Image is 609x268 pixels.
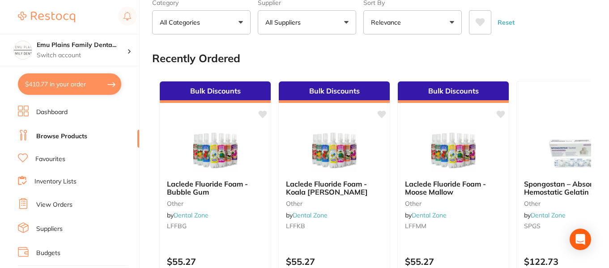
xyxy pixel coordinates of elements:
small: other [286,200,383,207]
a: Suppliers [36,225,63,234]
small: other [405,200,502,207]
span: by [524,211,566,219]
small: other [167,200,264,207]
p: All Categories [160,18,204,27]
a: Dashboard [36,108,68,117]
div: Bulk Discounts [160,81,271,103]
b: Laclede Fluoride Foam - Moose Mallow [405,180,502,196]
a: Favourites [35,155,65,164]
button: All Suppliers [258,10,356,34]
h2: Recently Ordered [152,52,240,65]
small: LFFMM [405,222,502,230]
div: Bulk Discounts [279,81,390,103]
img: Laclede Fluoride Foam - Moose Mallow [424,128,482,173]
a: Dental Zone [531,211,566,219]
small: LFFBG [167,222,264,230]
button: Relevance [363,10,462,34]
p: Relevance [371,18,405,27]
img: Emu Plains Family Dental [14,41,32,59]
a: Dental Zone [174,211,209,219]
a: Dental Zone [293,211,328,219]
a: Inventory Lists [34,177,77,186]
span: by [405,211,447,219]
div: Open Intercom Messenger [570,229,591,250]
button: $410.77 in your order [18,73,121,95]
img: Spongostan – Absorbable Hemostatic Gelatin Sponge [543,128,601,173]
p: $55.27 [405,256,502,267]
small: LFFKB [286,222,383,230]
a: Browse Products [36,132,87,141]
p: $55.27 [167,256,264,267]
span: by [167,211,209,219]
img: Restocq Logo [18,12,75,22]
img: Laclede Fluoride Foam - Bubble Gum [186,128,244,173]
b: Laclede Fluoride Foam - Koala Berry [286,180,383,196]
p: Switch account [37,51,127,60]
a: View Orders [36,200,72,209]
a: Restocq Logo [18,7,75,27]
h4: Emu Plains Family Dental [37,41,127,50]
button: All Categories [152,10,251,34]
div: Bulk Discounts [398,81,509,103]
button: Reset [495,10,517,34]
a: Budgets [36,249,60,258]
p: All Suppliers [265,18,304,27]
span: by [286,211,328,219]
a: Dental Zone [412,211,447,219]
b: Laclede Fluoride Foam - Bubble Gum [167,180,264,196]
p: $55.27 [286,256,383,267]
img: Laclede Fluoride Foam - Koala Berry [305,128,363,173]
